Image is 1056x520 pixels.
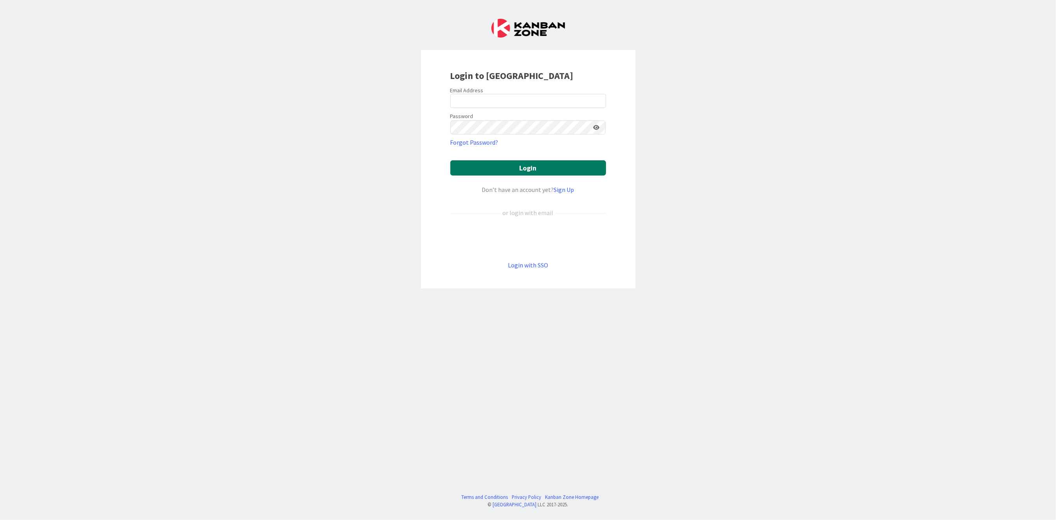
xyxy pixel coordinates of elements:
img: Kanban Zone [491,19,565,38]
div: or login with email [501,208,556,217]
div: © LLC 2017- 2025 . [457,501,599,508]
a: [GEOGRAPHIC_DATA] [493,501,537,507]
iframe: Sign in with Google Button [446,230,610,247]
b: Login to [GEOGRAPHIC_DATA] [450,70,574,82]
a: Terms and Conditions [461,493,508,501]
a: Forgot Password? [450,138,498,147]
label: Password [450,112,473,120]
button: Login [450,160,606,176]
label: Email Address [450,87,484,94]
a: Login with SSO [508,261,548,269]
div: Don’t have an account yet? [450,185,606,194]
a: Kanban Zone Homepage [545,493,599,501]
a: Sign Up [554,186,574,194]
a: Privacy Policy [512,493,541,501]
